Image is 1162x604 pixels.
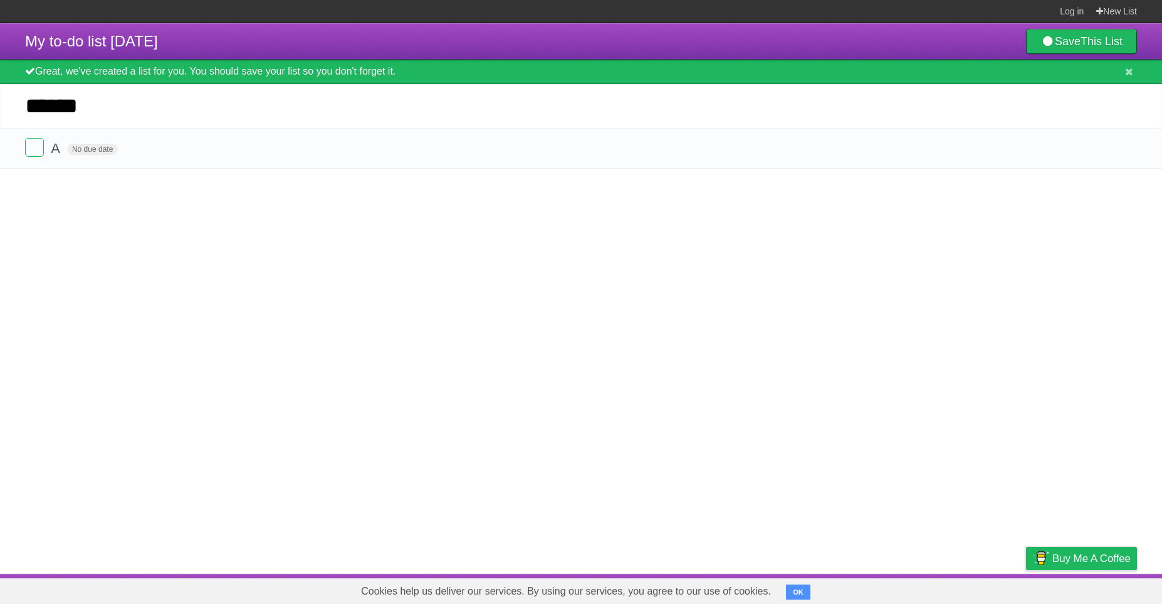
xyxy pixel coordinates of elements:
span: A [51,140,63,156]
a: SaveThis List [1026,29,1137,54]
span: No due date [67,144,118,155]
label: Done [25,138,44,157]
a: About [859,577,886,601]
span: Cookies help us deliver our services. By using our services, you agree to our use of cookies. [348,579,783,604]
a: Privacy [1010,577,1042,601]
a: Buy me a coffee [1026,547,1137,570]
span: My to-do list [DATE] [25,33,158,50]
a: Terms [967,577,995,601]
b: This List [1081,35,1123,48]
a: Developers [901,577,951,601]
a: Suggest a feature [1058,577,1137,601]
img: Buy me a coffee [1032,548,1049,569]
span: Buy me a coffee [1052,548,1131,570]
button: OK [786,585,810,600]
